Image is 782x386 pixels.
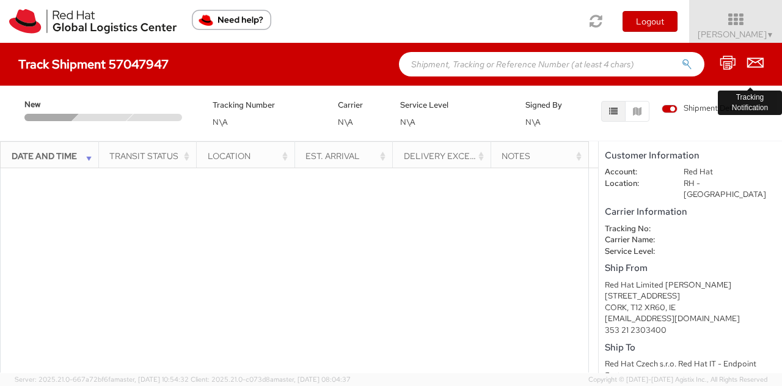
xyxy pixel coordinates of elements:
span: master, [DATE] 10:54:32 [114,375,189,384]
button: Need help? [192,10,271,30]
span: Client: 2025.21.0-c073d8a [191,375,351,384]
dt: Tracking No: [596,223,674,235]
dt: Account: [596,166,674,178]
h5: Tracking Number [213,101,320,109]
dt: Carrier Name: [596,234,674,246]
h5: Customer Information [605,150,776,161]
div: Delivery Exception [404,150,487,162]
span: Copyright © [DATE]-[DATE] Agistix Inc., All Rights Reserved [588,375,767,385]
h5: Carrier [338,101,382,109]
button: Logout [623,11,678,32]
div: Red Hat Czech s.r.o. Red Hat IT - Endpoint Systems [605,358,776,381]
h5: Signed By [525,101,570,109]
h5: Ship From [605,263,776,273]
span: master, [DATE] 08:04:37 [274,375,351,384]
span: N\A [400,117,415,127]
div: Notes [502,150,585,162]
div: CORK, T12 XR60, IE [605,302,776,314]
label: Shipment Details [662,103,744,116]
div: Est. Arrival [305,150,389,162]
div: 353 21 2303400 [605,325,776,336]
h5: Carrier Information [605,207,776,217]
h5: Ship To [605,343,776,353]
dt: Service Level: [596,246,674,258]
span: [PERSON_NAME] [698,29,774,40]
span: N\A [213,117,228,127]
h5: Service Level [400,101,507,109]
div: Transit Status [109,150,192,162]
div: [EMAIL_ADDRESS][DOMAIN_NAME] [605,313,776,325]
div: Location [208,150,291,162]
span: N\A [525,117,541,127]
span: Shipment Details [662,103,744,114]
span: N\A [338,117,353,127]
span: Server: 2025.21.0-667a72bf6fa [15,375,189,384]
span: New [24,99,77,111]
div: Date and Time [12,150,95,162]
div: Red Hat Limited [PERSON_NAME] [605,280,776,291]
div: Tracking Notification [718,91,782,115]
div: [STREET_ADDRESS] [605,291,776,302]
h4: Track Shipment 57047947 [18,58,169,71]
dt: Location: [596,178,674,190]
span: ▼ [767,30,774,40]
input: Shipment, Tracking or Reference Number (at least 4 chars) [399,52,704,76]
img: rh-logistics-00dfa346123c4ec078e1.svg [9,9,177,34]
